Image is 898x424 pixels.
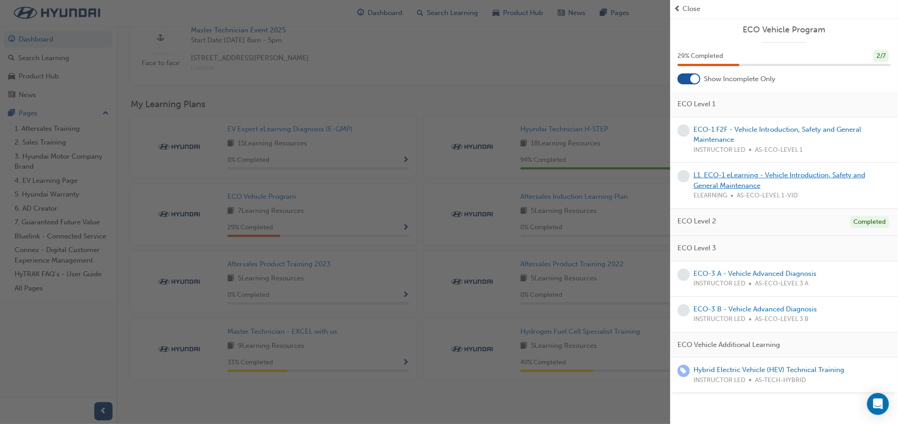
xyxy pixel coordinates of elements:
[693,375,745,386] span: INSTRUCTOR LED
[677,216,716,227] span: ECO Level 2
[693,191,727,201] span: ELEARNING
[693,269,816,278] a: ECO-3 A - Vehicle Advanced Diagnosis
[677,170,690,182] span: learningRecordVerb_NONE-icon
[873,50,889,62] div: 2 / 7
[677,304,690,316] span: learningRecordVerb_NONE-icon
[677,365,690,377] span: learningRecordVerb_ENROLL-icon
[677,269,690,281] span: learningRecordVerb_NONE-icon
[677,243,716,253] span: ECO Level 3
[755,375,806,386] span: AS-TECH-HYBRID
[677,124,690,137] span: learningRecordVerb_NONE-icon
[677,25,891,35] a: ECO Vehicle Program
[693,171,865,190] a: L1. ECO-1 eLearning - Vehicle Introduction, Safety and General Maintenance
[677,99,715,109] span: ECO Level 1
[755,145,803,155] span: AS-ECO-LEVEL 1
[682,4,700,14] span: Close
[677,340,780,350] span: ECO Vehicle Additional Learning
[693,305,817,313] a: ECO-3 B - Vehicle Advanced Diagnosis
[693,125,861,144] a: ECO-1 F2F - Vehicle Introduction, Safety and General Maintenance
[693,279,745,289] span: INSTRUCTOR LED
[737,191,798,201] span: AS-ECO-LEVEL 1-VID
[755,279,808,289] span: AS-ECO-LEVEL 3 A
[674,4,894,14] button: prev-iconClose
[674,4,681,14] span: prev-icon
[677,51,723,62] span: 29 % Completed
[693,314,745,325] span: INSTRUCTOR LED
[693,366,844,374] a: Hybrid Electric Vehicle (HEV) Technical Training
[693,145,745,155] span: INSTRUCTOR LED
[755,314,809,325] span: AS-ECO-LEVEL 3 B
[850,216,889,228] div: Completed
[704,74,775,84] span: Show Incomplete Only
[867,393,889,415] div: Open Intercom Messenger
